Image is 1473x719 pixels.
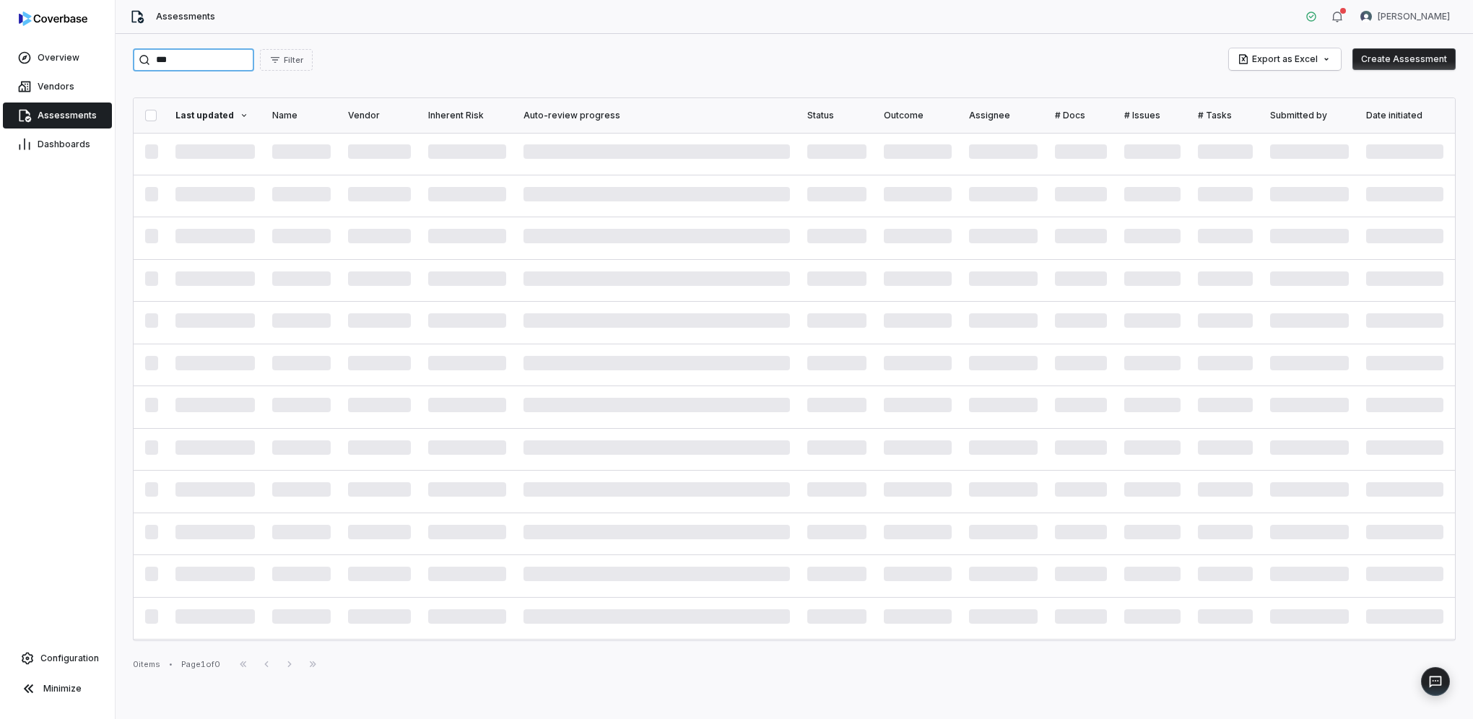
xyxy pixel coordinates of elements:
span: [PERSON_NAME] [1378,11,1450,22]
span: Assessments [156,11,215,22]
button: Minimize [6,674,109,703]
div: Vendor [348,110,411,121]
div: Status [807,110,866,121]
img: Madison Hull avatar [1360,11,1372,22]
a: Dashboards [3,131,112,157]
button: Create Assessment [1352,48,1456,70]
span: Vendors [38,81,74,92]
div: Auto-review progress [523,110,790,121]
a: Assessments [3,103,112,128]
span: Assessments [38,110,97,121]
div: • [169,659,173,669]
span: Minimize [43,683,82,694]
div: Page 1 of 0 [181,659,220,670]
span: Configuration [40,653,99,664]
span: Filter [284,55,303,66]
div: # Docs [1055,110,1108,121]
div: # Issues [1124,110,1181,121]
span: Overview [38,52,79,64]
div: Outcome [884,110,952,121]
div: Date initiated [1366,110,1443,121]
div: 0 items [133,659,160,670]
div: Name [272,110,331,121]
div: Submitted by [1270,110,1349,121]
a: Overview [3,45,112,71]
img: logo-D7KZi-bG.svg [19,12,87,26]
button: Filter [260,49,313,71]
a: Configuration [6,645,109,671]
div: Assignee [969,110,1038,121]
a: Vendors [3,74,112,100]
div: # Tasks [1198,110,1253,121]
span: Dashboards [38,139,90,150]
div: Last updated [175,110,255,121]
button: Madison Hull avatar[PERSON_NAME] [1352,6,1459,27]
div: Inherent Risk [428,110,506,121]
button: Export as Excel [1229,48,1341,70]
